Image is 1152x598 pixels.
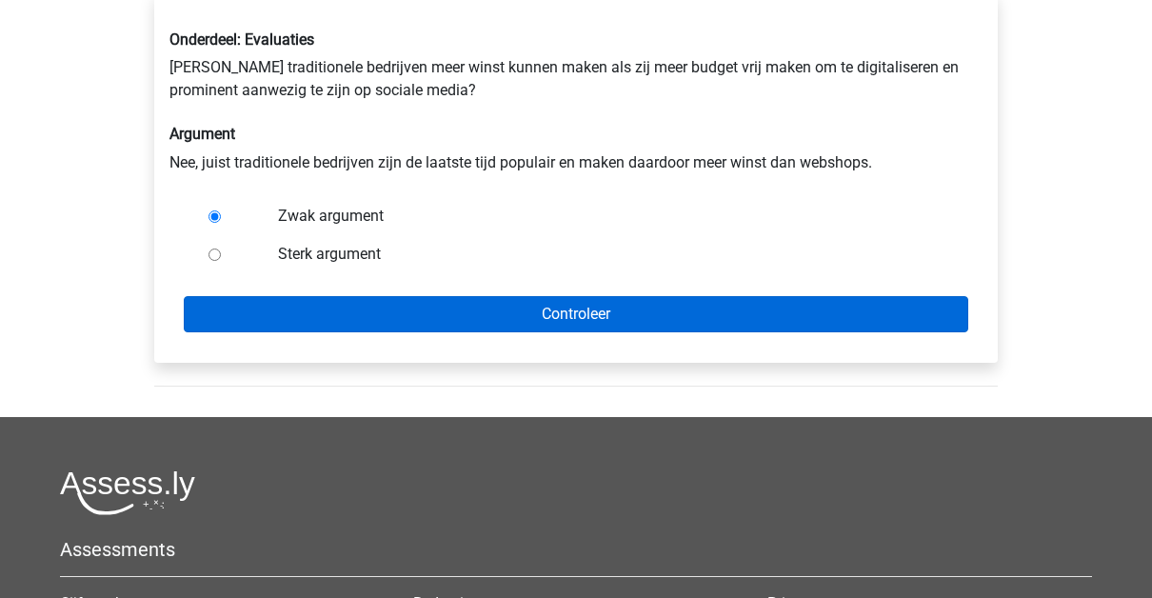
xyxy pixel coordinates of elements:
h5: Assessments [60,538,1092,561]
h6: Onderdeel: Evaluaties [169,30,983,49]
input: Controleer [184,296,968,332]
label: Sterk argument [278,243,937,266]
h6: Argument [169,125,983,143]
div: [PERSON_NAME] traditionele bedrijven meer winst kunnen maken als zij meer budget vrij maken om te... [155,15,997,189]
img: Assessly logo [60,470,195,515]
label: Zwak argument [278,205,937,228]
